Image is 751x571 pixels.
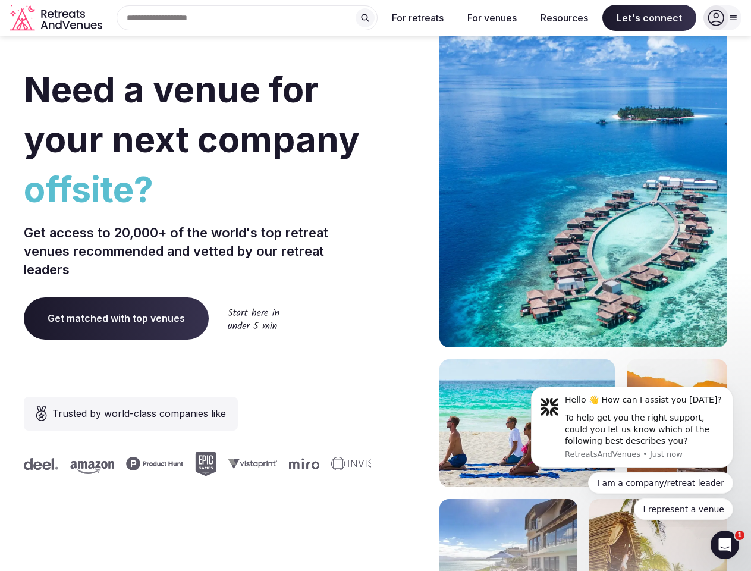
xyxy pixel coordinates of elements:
img: woman sitting in back of truck with camels [627,359,727,487]
span: 1 [735,531,744,540]
svg: Retreats and Venues company logo [10,5,105,32]
a: Visit the homepage [10,5,105,32]
p: Get access to 20,000+ of the world's top retreat venues recommended and vetted by our retreat lea... [24,224,371,278]
svg: Invisible company logo [331,457,396,471]
img: Start here in under 5 min [228,308,279,329]
iframe: Intercom notifications message [513,376,751,527]
button: Resources [531,5,598,31]
button: For venues [458,5,526,31]
svg: Miro company logo [288,458,319,469]
img: yoga on tropical beach [439,359,615,487]
span: Let's connect [602,5,696,31]
span: Need a venue for your next company [24,68,360,161]
span: offsite? [24,164,371,214]
svg: Vistaprint company logo [228,459,276,469]
iframe: Intercom live chat [711,531,739,559]
button: For retreats [382,5,453,31]
span: Trusted by world-class companies like [52,406,226,421]
a: Get matched with top venues [24,297,209,339]
svg: Epic Games company logo [194,452,216,476]
svg: Deel company logo [23,458,58,470]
